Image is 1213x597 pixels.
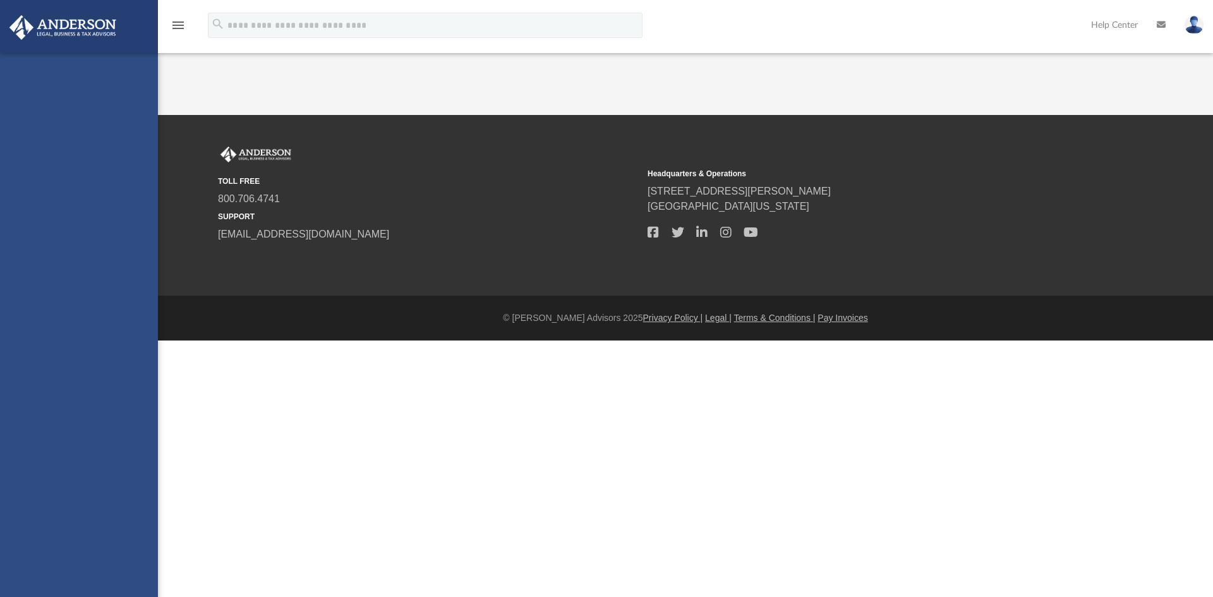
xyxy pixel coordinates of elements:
a: [GEOGRAPHIC_DATA][US_STATE] [648,201,809,212]
a: Privacy Policy | [643,313,703,323]
a: Pay Invoices [818,313,867,323]
a: menu [171,24,186,33]
small: TOLL FREE [218,176,639,187]
small: Headquarters & Operations [648,168,1068,179]
i: search [211,17,225,31]
img: Anderson Advisors Platinum Portal [218,147,294,163]
a: Legal | [705,313,732,323]
div: © [PERSON_NAME] Advisors 2025 [158,311,1213,325]
i: menu [171,18,186,33]
a: [STREET_ADDRESS][PERSON_NAME] [648,186,831,196]
a: 800.706.4741 [218,193,280,204]
img: Anderson Advisors Platinum Portal [6,15,120,40]
a: [EMAIL_ADDRESS][DOMAIN_NAME] [218,229,389,239]
img: User Pic [1185,16,1204,34]
small: SUPPORT [218,211,639,222]
a: Terms & Conditions | [734,313,816,323]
